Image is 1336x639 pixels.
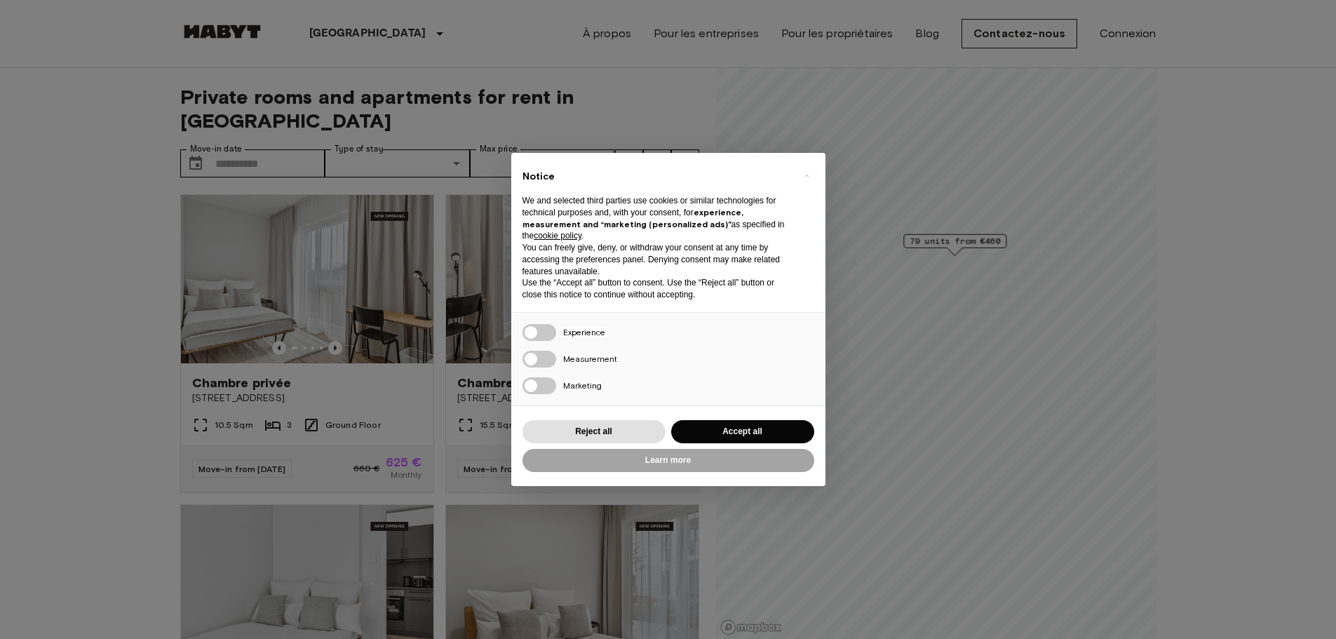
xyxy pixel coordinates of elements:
span: × [804,167,809,184]
p: You can freely give, deny, or withdraw your consent at any time by accessing the preferences pane... [522,242,792,277]
span: Experience [563,327,605,337]
h2: Notice [522,170,792,184]
button: Close this notice [796,164,818,187]
p: Use the “Accept all” button to consent. Use the “Reject all” button or close this notice to conti... [522,277,792,301]
a: cookie policy [534,231,581,241]
button: Reject all [522,420,666,443]
span: Marketing [563,380,602,391]
button: Learn more [522,449,814,472]
p: We and selected third parties use cookies or similar technologies for technical purposes and, wit... [522,195,792,242]
span: Measurement [563,354,617,364]
button: Accept all [671,420,814,443]
strong: experience, measurement and “marketing (personalized ads)” [522,207,743,229]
